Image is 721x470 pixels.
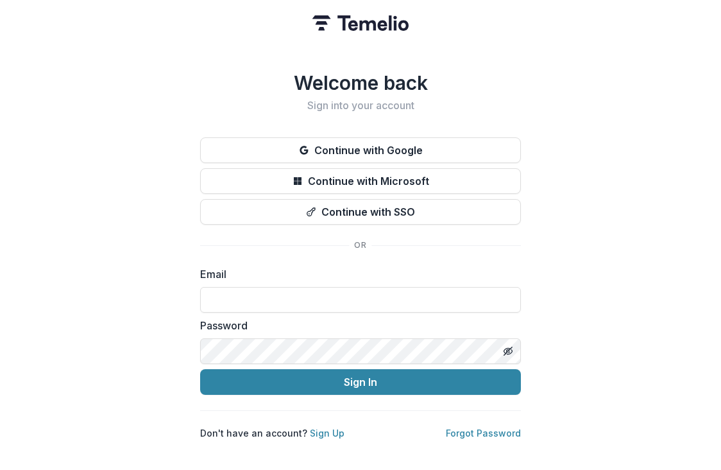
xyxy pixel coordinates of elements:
[498,341,518,361] button: Toggle password visibility
[200,199,521,225] button: Continue with SSO
[200,426,344,440] p: Don't have an account?
[200,137,521,163] button: Continue with Google
[446,428,521,439] a: Forgot Password
[200,100,521,112] h2: Sign into your account
[310,428,344,439] a: Sign Up
[200,318,513,333] label: Password
[312,15,409,31] img: Temelio
[200,369,521,395] button: Sign In
[200,266,513,282] label: Email
[200,71,521,94] h1: Welcome back
[200,168,521,194] button: Continue with Microsoft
